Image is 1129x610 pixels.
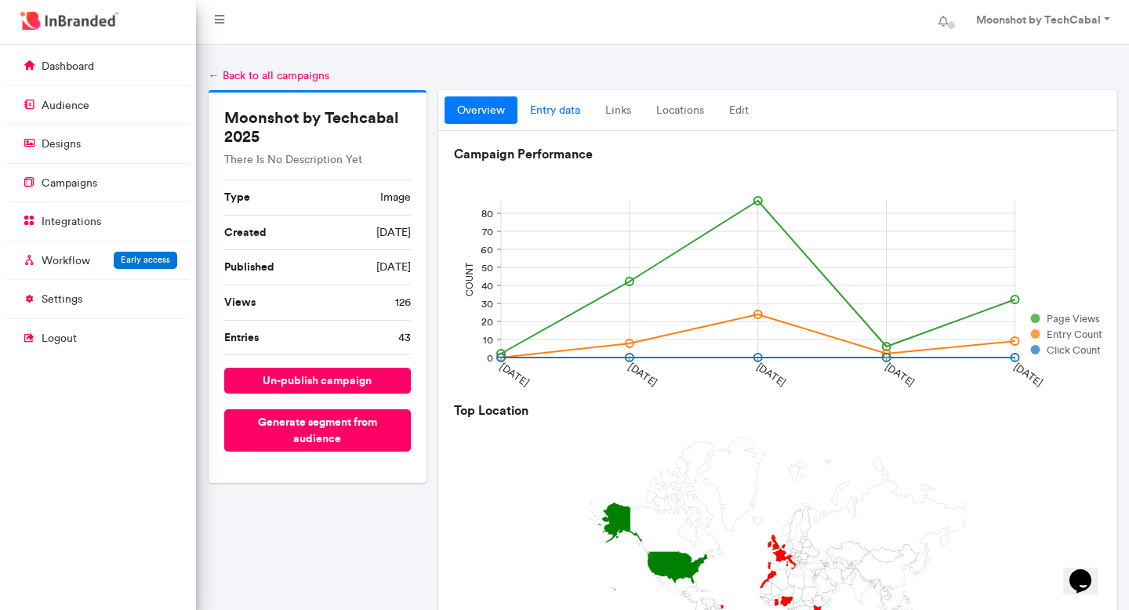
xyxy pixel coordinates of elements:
[224,330,259,344] b: Entries
[224,409,412,452] button: Generate segment from audience
[6,168,190,198] a: campaigns
[395,295,411,310] span: 126
[593,96,644,125] a: links
[42,59,94,74] p: dashboard
[754,361,788,389] text: [DATE]
[487,352,493,364] text: 0
[6,90,190,120] a: audience
[481,208,493,220] text: 80
[224,108,412,146] h5: Moonshot by Techcabal 2025
[483,334,493,346] text: 10
[42,214,101,230] p: integrations
[398,330,411,346] span: 43
[42,136,81,152] p: designs
[224,190,250,204] b: Type
[224,260,274,274] b: Published
[42,331,77,347] p: logout
[376,260,411,275] span: [DATE]
[224,368,412,394] button: un-publish campaign
[626,361,660,389] text: [DATE]
[454,403,1102,418] h6: Top Location
[224,295,256,309] b: Views
[209,69,329,82] a: ← Back to all campaigns
[6,245,190,275] a: WorkflowEarly access
[464,263,475,296] text: COUNT
[6,206,190,236] a: integrations
[481,298,493,310] text: 30
[644,96,717,125] a: locations
[42,98,89,114] p: audience
[481,244,493,256] text: 60
[1063,547,1113,594] iframe: chat widget
[16,8,122,34] img: InBranded Logo
[482,226,493,238] text: 70
[42,176,97,191] p: campaigns
[481,280,493,292] text: 40
[481,316,493,328] text: 20
[960,6,1123,38] a: Moonshot by TechCabal
[517,96,593,125] a: entry data
[42,292,82,307] p: settings
[883,361,917,389] text: [DATE]
[6,51,190,81] a: dashboard
[6,284,190,314] a: settings
[121,254,170,265] span: Early access
[976,13,1101,27] strong: Moonshot by TechCabal
[481,262,493,274] text: 50
[42,253,90,269] p: Workflow
[6,129,190,158] a: designs
[224,225,267,239] b: Created
[454,147,1102,162] h6: Campaign Performance
[717,96,761,125] a: Edit
[380,190,411,205] span: image
[498,361,532,389] text: [DATE]
[1011,361,1045,389] text: [DATE]
[224,152,412,168] p: There Is No Description Yet
[445,96,517,125] a: overview
[376,225,411,241] span: [DATE]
